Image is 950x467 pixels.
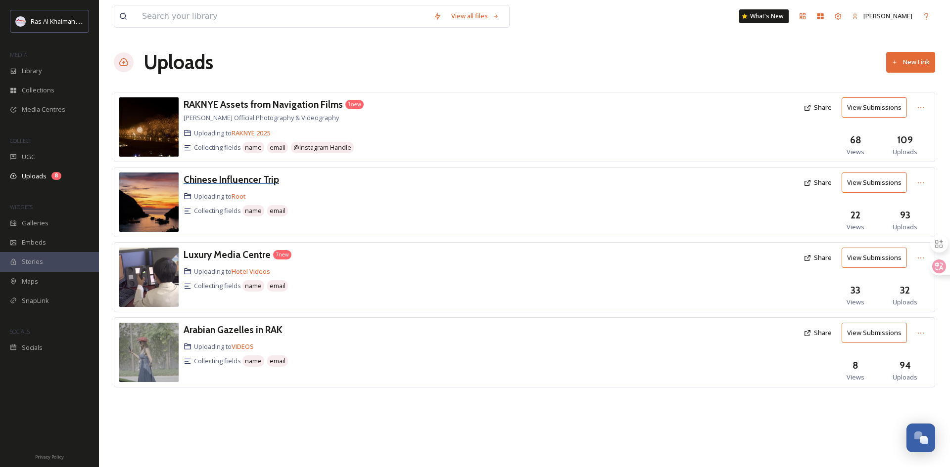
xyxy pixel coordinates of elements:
[119,248,179,307] img: 58e0ee07-1e16-48de-a897-6644a5a2940d.jpg
[22,105,65,114] span: Media Centres
[137,5,428,27] input: Search your library
[184,97,343,112] a: RAKNYE Assets from Navigation Films
[886,52,935,72] button: New Link
[739,9,789,23] a: What's New
[119,323,179,382] img: 57f9f945-f725-4fda-903a-6387dbcc576e.jpg
[897,133,913,147] h3: 109
[842,172,912,193] a: View Submissions
[22,257,43,266] span: Stories
[893,222,917,232] span: Uploads
[847,6,917,26] a: [PERSON_NAME]
[842,323,907,343] button: View Submissions
[194,281,241,291] span: Collecting fields
[35,450,64,462] a: Privacy Policy
[842,323,912,343] a: View Submissions
[16,16,26,26] img: Logo_RAKTDA_RGB-01.png
[184,323,283,337] a: Arabian Gazelles in RAK
[232,267,270,276] a: Hotel Videos
[22,66,42,76] span: Library
[900,283,910,297] h3: 32
[119,172,179,232] img: f7fd73ee-0cad-4ba0-83bb-04071c9af2ec.jpg
[270,281,285,291] span: email
[35,454,64,460] span: Privacy Policy
[184,249,271,260] h3: Luxury Media Centre
[22,152,35,162] span: UGC
[842,97,907,118] button: View Submissions
[293,143,351,152] span: @Instagram Handle
[842,97,912,118] a: View Submissions
[893,297,917,307] span: Uploads
[232,128,270,137] a: RAKNYE 2025
[893,147,917,157] span: Uploads
[194,206,241,215] span: Collecting fields
[853,358,858,373] h3: 8
[10,51,27,58] span: MEDIA
[184,113,339,122] span: [PERSON_NAME] Official Photography & Videography
[184,248,271,262] a: Luxury Media Centre
[232,192,246,201] a: Root
[194,143,241,152] span: Collecting fields
[847,373,864,382] span: Views
[184,173,279,185] h3: Chinese Influencer Trip
[851,283,860,297] h3: 33
[245,143,262,152] span: name
[22,343,43,352] span: Socials
[184,98,343,110] h3: RAKNYE Assets from Navigation Films
[22,171,47,181] span: Uploads
[799,323,837,342] button: Share
[851,208,860,222] h3: 22
[194,356,241,366] span: Collecting fields
[270,356,285,366] span: email
[245,281,262,291] span: name
[900,358,911,373] h3: 94
[900,208,910,222] h3: 93
[842,248,907,268] button: View Submissions
[22,238,46,247] span: Embeds
[10,328,30,335] span: SOCIALS
[184,324,283,336] h3: Arabian Gazelles in RAK
[119,97,179,157] img: ef43a474-3140-458c-82e7-e64a05767911.jpg
[893,373,917,382] span: Uploads
[22,277,38,286] span: Maps
[270,206,285,215] span: email
[22,218,48,228] span: Galleries
[799,248,837,267] button: Share
[22,296,49,305] span: SnapLink
[273,250,291,259] div: 7 new
[847,297,864,307] span: Views
[842,172,907,193] button: View Submissions
[446,6,504,26] a: View all files
[847,147,864,157] span: Views
[847,222,864,232] span: Views
[799,98,837,117] button: Share
[842,248,912,268] a: View Submissions
[184,172,279,187] a: Chinese Influencer Trip
[270,143,285,152] span: email
[194,192,246,201] span: Uploading to
[906,424,935,452] button: Open Chat
[194,342,254,351] span: Uploading to
[245,206,262,215] span: name
[850,133,861,147] h3: 68
[245,356,262,366] span: name
[10,203,33,211] span: WIDGETS
[345,100,364,109] div: 1 new
[143,47,213,77] a: Uploads
[232,342,254,351] a: VIDEOS
[194,128,270,138] span: Uploading to
[31,16,171,26] span: Ras Al Khaimah Tourism Development Authority
[10,137,31,144] span: COLLECT
[863,11,912,20] span: [PERSON_NAME]
[799,173,837,192] button: Share
[22,85,54,95] span: Collections
[51,172,61,180] div: 8
[194,267,270,276] span: Uploading to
